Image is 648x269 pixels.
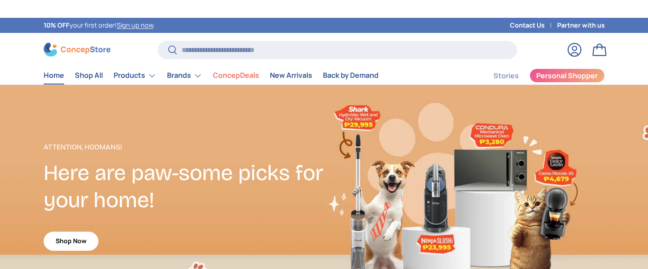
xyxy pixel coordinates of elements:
a: Personal Shopper [530,68,605,83]
a: ConcepDeals [213,67,259,84]
span: Personal Shopper [536,72,598,79]
p: Attention, Hoomans! [44,142,324,153]
nav: Secondary [472,67,605,84]
a: New Arrivals [270,67,312,84]
a: Stories [493,67,519,84]
h2: Here are paw-some picks for your home! [44,160,324,214]
strong: 10% OFF [44,21,69,29]
a: Sign up now [117,21,153,29]
a: Contact Us [510,20,557,30]
a: Home [44,67,64,84]
a: Partner with us [557,20,605,30]
img: ConcepStore [44,43,110,56]
nav: Primary [44,67,379,84]
a: Brands [167,67,202,84]
a: Shop All [75,67,103,84]
a: Products [114,67,156,84]
summary: Brands [162,67,208,84]
a: Shop Now [44,232,98,251]
summary: Products [108,67,162,84]
a: Back by Demand [323,67,379,84]
p: your first order! . [44,20,155,30]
